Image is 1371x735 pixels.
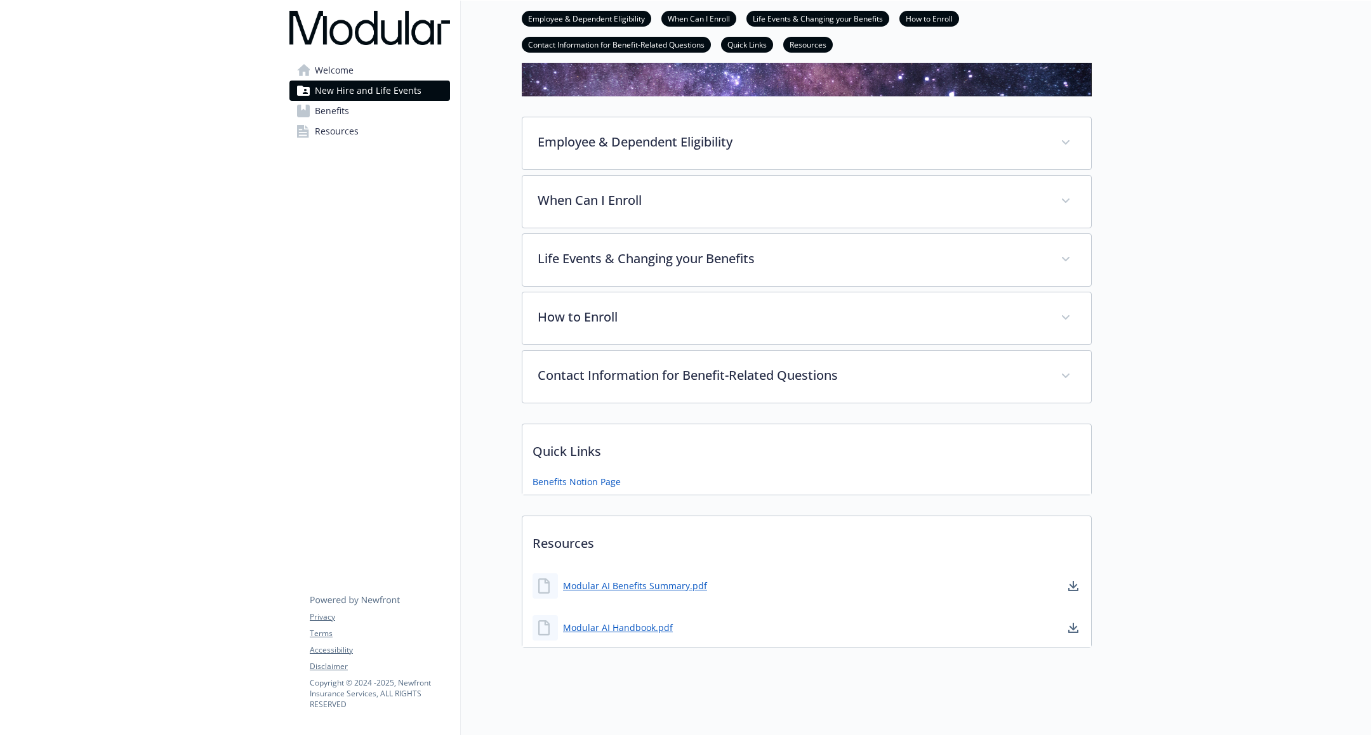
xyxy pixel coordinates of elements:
a: Contact Information for Benefit-Related Questions [522,38,711,50]
div: Contact Information for Benefit-Related Questions [522,351,1091,403]
a: Welcome [289,60,450,81]
p: When Can I Enroll [538,191,1045,210]
span: New Hire and Life Events [315,81,421,101]
a: Accessibility [310,644,449,656]
a: Modular AI Benefits Summary.pdf [563,579,707,592]
p: Quick Links [522,424,1091,471]
a: Life Events & Changing your Benefits [746,12,889,24]
a: Benefits Notion Page [533,475,621,488]
a: Resources [289,121,450,141]
p: Contact Information for Benefit-Related Questions [538,366,1045,385]
p: Employee & Dependent Eligibility [538,133,1045,152]
a: Employee & Dependent Eligibility [522,12,651,24]
p: Resources [522,516,1091,563]
p: Life Events & Changing your Benefits [538,249,1045,268]
span: Welcome [315,60,354,81]
div: How to Enroll [522,292,1091,344]
span: Resources [315,121,359,141]
div: When Can I Enroll [522,176,1091,228]
a: Benefits [289,101,450,121]
a: Terms [310,628,449,639]
a: Resources [783,38,833,50]
p: How to Enroll [538,308,1045,327]
a: Modular AI Handbook.pdf [563,621,673,634]
a: download document [1066,578,1081,594]
div: Employee & Dependent Eligibility [522,117,1091,169]
span: Benefits [315,101,349,121]
a: How to Enroll [899,12,959,24]
p: Copyright © 2024 - 2025 , Newfront Insurance Services, ALL RIGHTS RESERVED [310,677,449,710]
a: When Can I Enroll [661,12,736,24]
a: Disclaimer [310,661,449,672]
a: Quick Links [721,38,773,50]
div: Life Events & Changing your Benefits [522,234,1091,286]
a: download document [1066,620,1081,635]
a: Privacy [310,611,449,623]
a: New Hire and Life Events [289,81,450,101]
